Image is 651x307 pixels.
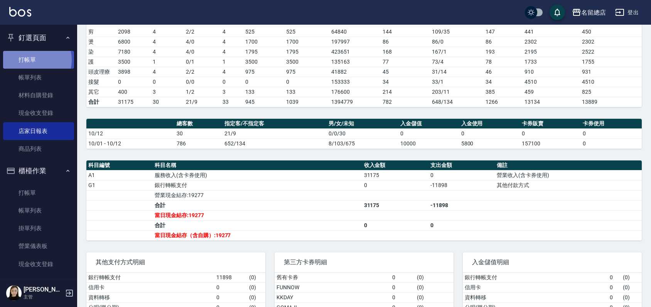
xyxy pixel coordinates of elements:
span: 其他支付方式明細 [96,258,256,266]
td: 0 [221,77,243,87]
button: 釘選頁面 [3,28,74,48]
td: 信用卡 [86,282,214,292]
td: 21/9 [184,97,221,107]
td: 0 [362,220,428,230]
td: 4 [221,47,243,57]
td: 385 [484,87,523,97]
th: 備註 [495,160,642,170]
td: ( 0 ) [247,282,265,292]
td: 4 [151,27,184,37]
span: 第三方卡券明細 [284,258,444,266]
td: 648/134 [430,97,484,107]
td: 931 [580,67,642,77]
th: 男/女/未知 [327,119,398,129]
td: 30 [151,97,184,107]
td: 0 [608,292,621,302]
a: 帳單列表 [3,202,74,219]
td: 975 [284,67,329,77]
td: 64840 [329,27,381,37]
td: 6800 [116,37,151,47]
td: 176600 [329,87,381,97]
td: 652/134 [223,138,327,148]
td: 30 [175,128,223,138]
td: 975 [243,67,284,77]
table: a dense table [86,119,642,149]
td: ( 0 ) [415,273,454,283]
td: 78 [484,57,523,67]
td: ( 0 ) [621,273,642,283]
a: 營業儀表板 [3,237,74,255]
a: 現金收支登錄 [3,104,74,122]
td: 2522 [580,47,642,57]
td: 423651 [329,47,381,57]
a: 高階收支登錄 [3,273,74,291]
td: 13134 [523,97,580,107]
td: 109 / 35 [430,27,484,37]
td: 合計 [153,220,362,230]
td: 7180 [116,47,151,57]
td: 3500 [116,57,151,67]
td: 153333 [329,77,381,87]
td: 3 [151,87,184,97]
td: 147 [484,27,523,37]
td: 0 [608,282,621,292]
td: 910 [523,67,580,77]
td: 33 [221,97,243,107]
td: 0 [390,292,415,302]
a: 商品列表 [3,140,74,158]
td: 1039 [284,97,329,107]
button: 櫃檯作業 [3,161,74,181]
td: 1795 [243,47,284,57]
td: 31175 [116,97,151,107]
td: 441 [523,27,580,37]
td: -11898 [428,200,495,210]
td: 10/01 - 10/12 [86,138,175,148]
td: 13889 [580,97,642,107]
th: 入金儲值 [398,119,459,129]
td: 營業現金結存:19277 [153,190,362,200]
span: 入金儲值明細 [472,258,632,266]
td: 31 / 14 [430,67,484,77]
td: 4 [221,67,243,77]
td: 2302 [580,37,642,47]
td: 其它 [86,87,116,97]
td: 945 [243,97,284,107]
td: 46 [484,67,523,77]
td: 1755 [580,57,642,67]
td: 0 [459,128,520,138]
td: 剪 [86,27,116,37]
td: 0 [390,273,415,283]
td: 3500 [284,57,329,67]
td: 825 [580,87,642,97]
p: 主管 [24,294,63,300]
td: 133 [243,87,284,97]
a: 打帳單 [3,184,74,202]
td: 1733 [523,57,580,67]
td: ( 0 ) [247,273,265,283]
td: 2302 [523,37,580,47]
td: 0 / 0 [184,77,221,87]
td: 銀行轉帳支付 [463,273,608,283]
td: 203 / 11 [430,87,484,97]
td: 4 [151,47,184,57]
td: G1 [86,180,153,190]
td: 3898 [116,67,151,77]
td: 0 [243,77,284,87]
td: 73 / 4 [430,57,484,67]
td: 4 / 0 [184,37,221,47]
td: 1394779 [329,97,381,107]
td: 214 [381,87,430,97]
td: 4 / 0 [184,47,221,57]
td: 信用卡 [463,282,608,292]
td: 2 / 2 [184,27,221,37]
td: 1 / 2 [184,87,221,97]
td: 1700 [284,37,329,47]
td: 34 [484,77,523,87]
td: -11898 [428,180,495,190]
td: 3 [221,87,243,97]
div: 名留總店 [581,8,606,17]
th: 總客數 [175,119,223,129]
th: 入金使用 [459,119,520,129]
img: Person [6,285,22,301]
table: a dense table [86,7,642,107]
